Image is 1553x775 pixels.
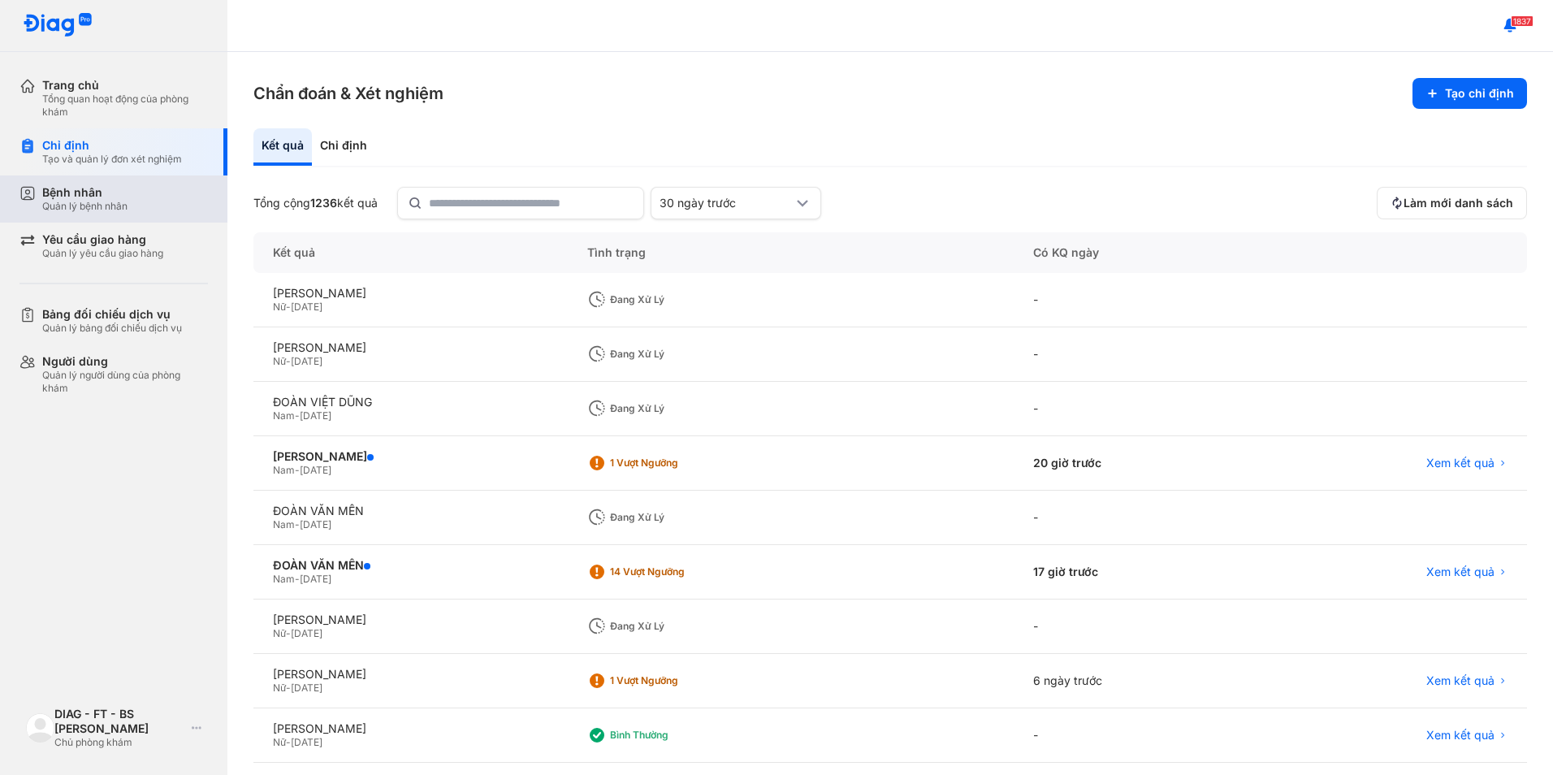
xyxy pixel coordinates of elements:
img: logo [26,713,54,742]
div: - [1014,708,1257,763]
div: Quản lý yêu cầu giao hàng [42,247,163,260]
span: Nam [273,409,295,422]
button: Làm mới danh sách [1377,187,1527,219]
h3: Chẩn đoán & Xét nghiệm [253,82,443,105]
span: Xem kết quả [1426,456,1495,470]
span: Xem kết quả [1426,565,1495,579]
div: Chỉ định [312,128,375,166]
span: [DATE] [291,301,322,313]
div: ĐOÀN VĂN MẾN [273,504,548,518]
div: Có KQ ngày [1014,232,1257,273]
div: [PERSON_NAME] [273,286,548,301]
div: Quản lý người dùng của phòng khám [42,369,208,395]
div: Bệnh nhân [42,185,128,200]
span: [DATE] [291,627,322,639]
div: - [1014,491,1257,545]
div: Yêu cầu giao hàng [42,232,163,247]
span: 1837 [1511,15,1534,27]
div: Tạo và quản lý đơn xét nghiệm [42,153,182,166]
div: - [1014,273,1257,327]
div: Quản lý bệnh nhân [42,200,128,213]
div: - [1014,382,1257,436]
span: Làm mới danh sách [1404,196,1513,210]
span: Nam [273,464,295,476]
div: Tổng quan hoạt động của phòng khám [42,93,208,119]
div: [PERSON_NAME] [273,340,548,355]
span: Xem kết quả [1426,728,1495,743]
div: - [1014,600,1257,654]
div: [PERSON_NAME] [273,667,548,682]
span: [DATE] [300,518,331,530]
button: Tạo chỉ định [1412,78,1527,109]
div: Tổng cộng kết quả [253,196,378,210]
span: [DATE] [291,736,322,748]
span: Nam [273,518,295,530]
div: Bình thường [610,729,740,742]
span: Nữ [273,736,286,748]
span: - [295,573,300,585]
div: Bảng đối chiếu dịch vụ [42,307,182,322]
div: Chỉ định [42,138,182,153]
div: Đang xử lý [610,293,740,306]
span: - [295,409,300,422]
span: - [286,736,291,748]
div: Kết quả [253,232,568,273]
span: - [286,627,291,639]
div: Đang xử lý [610,348,740,361]
div: DIAG - FT - BS [PERSON_NAME] [54,707,185,736]
span: Nữ [273,627,286,639]
span: - [286,682,291,694]
div: Đang xử lý [610,402,740,415]
span: [DATE] [300,409,331,422]
span: - [286,355,291,367]
div: 14 Vượt ngưỡng [610,565,740,578]
div: 1 Vượt ngưỡng [610,457,740,470]
span: - [295,464,300,476]
div: [PERSON_NAME] [273,449,548,464]
span: Nữ [273,301,286,313]
div: 20 giờ trước [1014,436,1257,491]
span: [DATE] [291,682,322,694]
div: ĐOÀN VIỆT DŨNG [273,395,548,409]
div: [PERSON_NAME] [273,613,548,627]
span: - [295,518,300,530]
div: Tình trạng [568,232,1014,273]
div: 30 ngày trước [660,196,793,210]
span: [DATE] [291,355,322,367]
div: 17 giờ trước [1014,545,1257,600]
span: 1236 [310,196,337,210]
span: Nam [273,573,295,585]
div: Kết quả [253,128,312,166]
div: Chủ phòng khám [54,736,185,749]
div: Trang chủ [42,78,208,93]
div: Đang xử lý [610,620,740,633]
span: Xem kết quả [1426,673,1495,688]
span: Nữ [273,682,286,694]
span: - [286,301,291,313]
span: [DATE] [300,573,331,585]
div: Người dùng [42,354,208,369]
div: - [1014,327,1257,382]
div: ĐOÀN VĂN MẾN [273,558,548,573]
img: logo [23,13,93,38]
div: 1 Vượt ngưỡng [610,674,740,687]
span: [DATE] [300,464,331,476]
span: Nữ [273,355,286,367]
div: Đang xử lý [610,511,740,524]
div: [PERSON_NAME] [273,721,548,736]
div: Quản lý bảng đối chiếu dịch vụ [42,322,182,335]
div: 6 ngày trước [1014,654,1257,708]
